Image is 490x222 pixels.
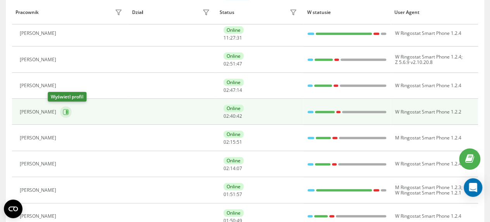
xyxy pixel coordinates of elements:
[230,165,236,172] span: 14
[224,191,229,198] span: 01
[237,165,242,172] span: 07
[220,10,234,15] div: Status
[224,192,242,197] div: : :
[224,60,229,67] span: 02
[20,135,58,141] div: [PERSON_NAME]
[20,31,58,36] div: [PERSON_NAME]
[20,57,58,62] div: [PERSON_NAME]
[395,160,461,167] span: W Ringostat Smart Phone 1.2.4
[395,30,461,36] span: W Ringostat Smart Phone 1.2.4
[307,10,387,15] div: W statusie
[20,161,58,167] div: [PERSON_NAME]
[230,139,236,145] span: 15
[237,191,242,198] span: 57
[224,34,229,41] span: 11
[464,178,482,197] div: Open Intercom Messenger
[230,34,236,41] span: 27
[230,87,236,93] span: 47
[237,139,242,145] span: 51
[395,108,461,115] span: W Ringostat Smart Phone 1.2.2
[224,61,242,67] div: : :
[224,105,244,112] div: Online
[224,35,242,41] div: : :
[4,200,22,218] button: Open CMP widget
[224,87,229,93] span: 02
[395,53,461,60] span: W Ringostat Smart Phone 1.2.4
[230,113,236,119] span: 40
[224,139,229,145] span: 02
[237,113,242,119] span: 42
[224,26,244,34] div: Online
[224,183,244,190] div: Online
[48,92,86,102] div: Wyświetl profil
[395,189,461,196] span: W Ringostat Smart Phone 1.2.1
[395,213,461,219] span: W Ringostat Smart Phone 1.2.4
[224,157,244,164] div: Online
[15,10,39,15] div: Pracownik
[237,60,242,67] span: 47
[224,131,244,138] div: Online
[230,191,236,198] span: 51
[395,184,461,191] span: M Ringostat Smart Phone 1.2.3
[20,83,58,88] div: [PERSON_NAME]
[224,114,242,119] div: : :
[395,59,432,65] span: Z 5.6.9 v2.10.20.8
[224,88,242,93] div: : :
[224,166,242,171] div: : :
[230,60,236,67] span: 51
[395,82,461,89] span: W Ringostat Smart Phone 1.2.4
[224,52,244,60] div: Online
[224,165,229,172] span: 02
[224,139,242,145] div: : :
[20,188,58,193] div: [PERSON_NAME]
[224,113,229,119] span: 02
[237,34,242,41] span: 31
[20,213,58,219] div: [PERSON_NAME]
[395,134,461,141] span: M Ringostat Smart Phone 1.2.4
[224,79,244,86] div: Online
[132,10,143,15] div: Dział
[224,209,244,217] div: Online
[394,10,475,15] div: User Agent
[237,87,242,93] span: 14
[20,109,58,115] div: [PERSON_NAME]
